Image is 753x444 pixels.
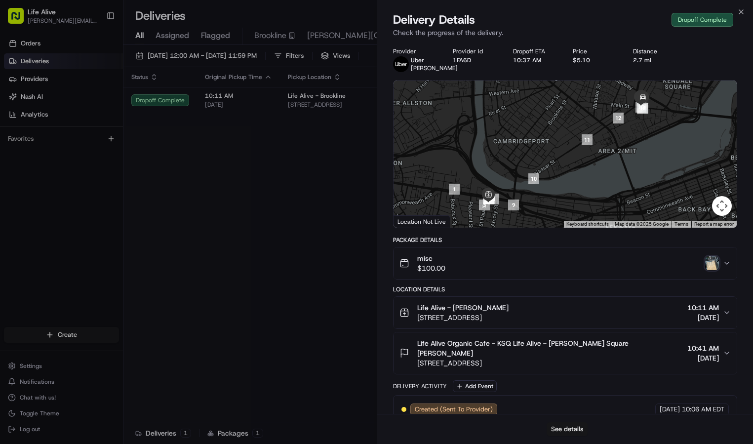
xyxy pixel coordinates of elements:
span: Map data ©2025 Google [615,221,669,227]
div: Start new chat [44,94,162,104]
img: 1736555255976-a54dd68f-1ca7-489b-9aae-adbdc363a1c4 [20,154,28,161]
img: Klarizel Pensader [10,144,26,160]
div: 9 [508,200,519,210]
div: 11 [582,134,593,145]
button: Life Alive - [PERSON_NAME][STREET_ADDRESS]10:11 AM[DATE] [394,297,737,328]
span: [DATE] [660,405,680,414]
button: Add Event [453,380,497,392]
div: 💻 [83,222,91,230]
div: 📗 [10,222,18,230]
div: 12 [613,113,624,123]
span: Pylon [98,245,119,252]
img: 1736555255976-a54dd68f-1ca7-489b-9aae-adbdc363a1c4 [10,94,28,112]
span: • [133,180,136,188]
div: Provider [393,47,437,55]
span: [DATE] [687,313,719,323]
button: Keyboard shortcuts [566,221,609,228]
button: Life Alive Organic Cafe - KSQ Life Alive - [PERSON_NAME] Square [PERSON_NAME][STREET_ADDRESS]10:4... [394,332,737,374]
span: API Documentation [93,221,159,231]
a: Powered byPylon [70,244,119,252]
div: 10:37 AM [513,56,557,64]
a: Terms [674,221,688,227]
div: Location Details [393,285,738,293]
span: [STREET_ADDRESS] [417,358,684,368]
span: 10:06 AM EDT [682,405,724,414]
div: Price [573,47,617,55]
span: Delivery Details [393,12,475,28]
span: • [83,153,87,161]
button: See all [153,126,180,138]
div: 10 [528,173,539,184]
div: $5.10 [573,56,617,64]
span: Created (Sent To Provider) [415,405,493,414]
span: [PERSON_NAME] [PERSON_NAME] [31,180,131,188]
span: 10:11 AM [687,303,719,313]
button: See details [547,422,588,436]
p: Welcome 👋 [10,40,180,55]
span: $100.00 [417,263,445,273]
a: Report a map error [694,221,734,227]
div: 1 [449,184,460,195]
div: 2.7 mi [633,56,677,64]
div: Location Not Live [394,215,450,228]
div: Delivery Activity [393,382,447,390]
img: photo_proof_of_delivery image [705,256,719,270]
span: [STREET_ADDRESS] [417,313,509,323]
span: Knowledge Base [20,221,76,231]
span: Uber [411,56,424,64]
img: uber-new-logo.jpeg [393,56,409,72]
button: Start new chat [168,97,180,109]
p: Check the progress of the delivery. [393,28,738,38]
div: We're available if you need us! [44,104,136,112]
div: Distance [633,47,677,55]
div: 3 [479,200,490,210]
a: 💻API Documentation [79,217,162,235]
span: Life Alive - [PERSON_NAME] [417,303,509,313]
img: Nash [10,10,30,30]
img: Google [396,215,429,228]
div: Dropoff ETA [513,47,557,55]
span: Life Alive Organic Cafe - KSQ Life Alive - [PERSON_NAME] Square [PERSON_NAME] [417,338,684,358]
span: [DATE] [138,180,159,188]
span: 10:41 AM [687,343,719,353]
span: Klarizel Pensader [31,153,81,161]
span: [DATE] [687,353,719,363]
input: Clear [26,64,163,74]
img: 4920774857489_3d7f54699973ba98c624_72.jpg [21,94,39,112]
span: misc [417,253,445,263]
span: [PERSON_NAME] [411,64,458,72]
button: Map camera controls [712,196,732,216]
button: misc$100.00photo_proof_of_delivery image [394,247,737,279]
span: [DATE] [89,153,109,161]
img: 1736555255976-a54dd68f-1ca7-489b-9aae-adbdc363a1c4 [20,180,28,188]
button: 1FA6D [453,56,471,64]
img: Joana Marie Avellanoza [10,170,26,186]
div: Provider Id [453,47,497,55]
a: Open this area in Google Maps (opens a new window) [396,215,429,228]
div: Past conversations [10,128,66,136]
a: 📗Knowledge Base [6,217,79,235]
div: Package Details [393,236,738,244]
